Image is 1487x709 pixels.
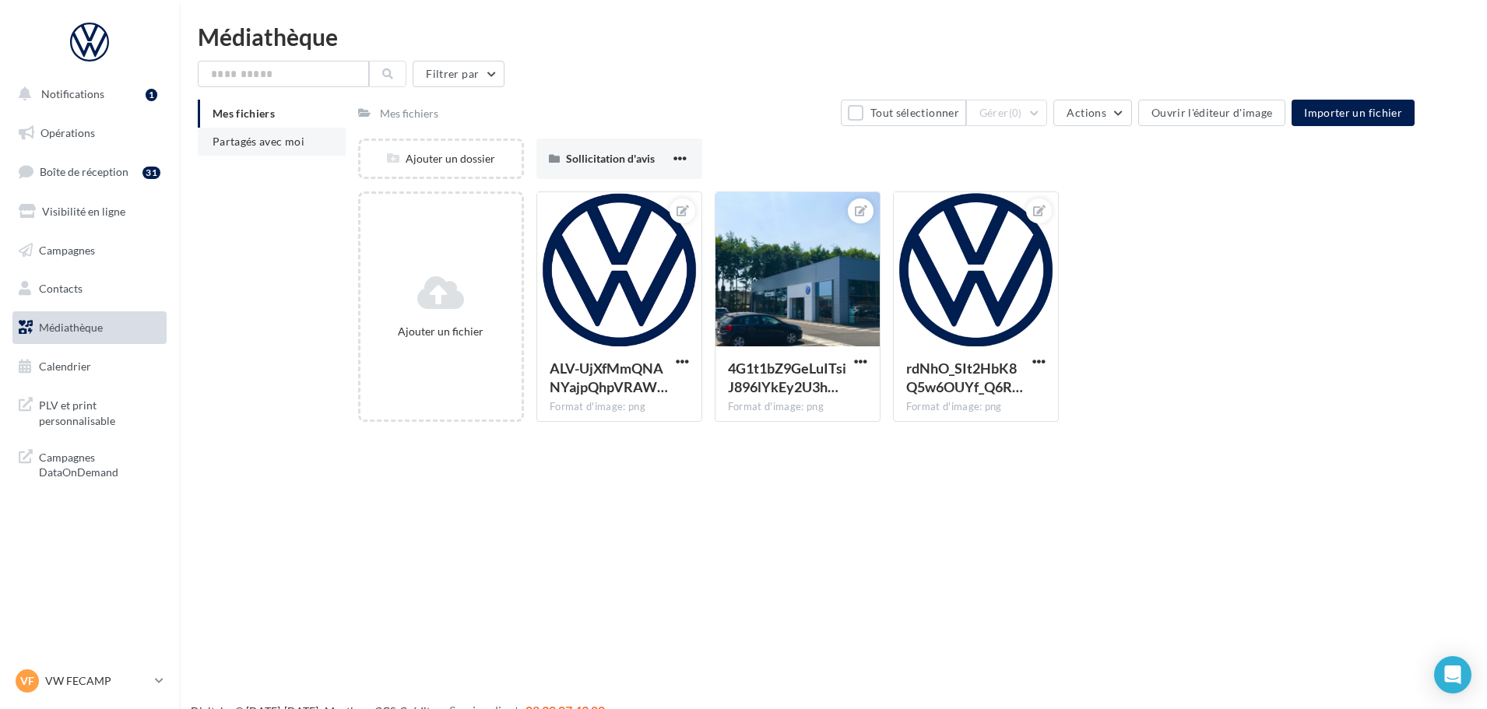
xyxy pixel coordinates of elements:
a: Opérations [9,117,170,149]
div: Format d'image: png [550,400,689,414]
div: Ajouter un fichier [367,324,515,339]
a: Boîte de réception31 [9,155,170,188]
span: Mes fichiers [213,107,275,120]
p: VW FECAMP [45,673,149,689]
a: Campagnes DataOnDemand [9,440,170,486]
a: Médiathèque [9,311,170,344]
span: Médiathèque [39,321,103,334]
button: Ouvrir l'éditeur d'image [1138,100,1285,126]
span: Notifications [41,87,104,100]
a: PLV et print personnalisable [9,388,170,434]
a: Campagnes [9,234,170,267]
span: Calendrier [39,360,91,373]
span: Visibilité en ligne [42,205,125,218]
span: rdNhO_SIt2HbK8Q5w6OUYf_Q6RjDlFtxbnX3m7bOjHiz8upie7O_Z4DM163eOSsTIeVyrAroBGyi4ymV=s0 [906,360,1023,395]
div: Médiathèque [198,25,1468,48]
span: VF [20,673,34,689]
button: Notifications 1 [9,78,163,111]
span: ALV-UjXfMmQNANYajpQhpVRAWrER7ZD-6lQaxN5Sdm9E9iJczTKtpa6W [550,360,668,395]
div: 31 [142,167,160,179]
span: Importer un fichier [1304,106,1402,119]
button: Actions [1053,100,1131,126]
a: Calendrier [9,350,170,383]
div: Format d'image: png [728,400,867,414]
span: Actions [1067,106,1106,119]
span: Partagés avec moi [213,135,304,148]
a: Visibilité en ligne [9,195,170,228]
div: Open Intercom Messenger [1434,656,1471,693]
span: (0) [1009,107,1022,119]
span: Boîte de réception [40,165,128,178]
span: Campagnes DataOnDemand [39,447,160,480]
a: VF VW FECAMP [12,666,167,696]
div: 1 [146,89,157,101]
span: Campagnes [39,243,95,256]
button: Filtrer par [413,61,504,87]
span: Contacts [39,282,83,295]
button: Tout sélectionner [841,100,965,126]
div: Ajouter un dossier [360,151,522,167]
div: Mes fichiers [380,106,438,121]
button: Importer un fichier [1292,100,1415,126]
div: Format d'image: png [906,400,1046,414]
button: Gérer(0) [966,100,1048,126]
span: Opérations [40,126,95,139]
a: Contacts [9,272,170,305]
span: 4G1t1bZ9GeLuITsiJ896lYkEy2U3hVPiRudhs0I306FN7MOTzBqcaTKAHxNp-13A4Z6GgCON1t5-Ao6e=s0 [728,360,846,395]
span: Sollicitation d'avis [566,152,655,165]
span: PLV et print personnalisable [39,395,160,428]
